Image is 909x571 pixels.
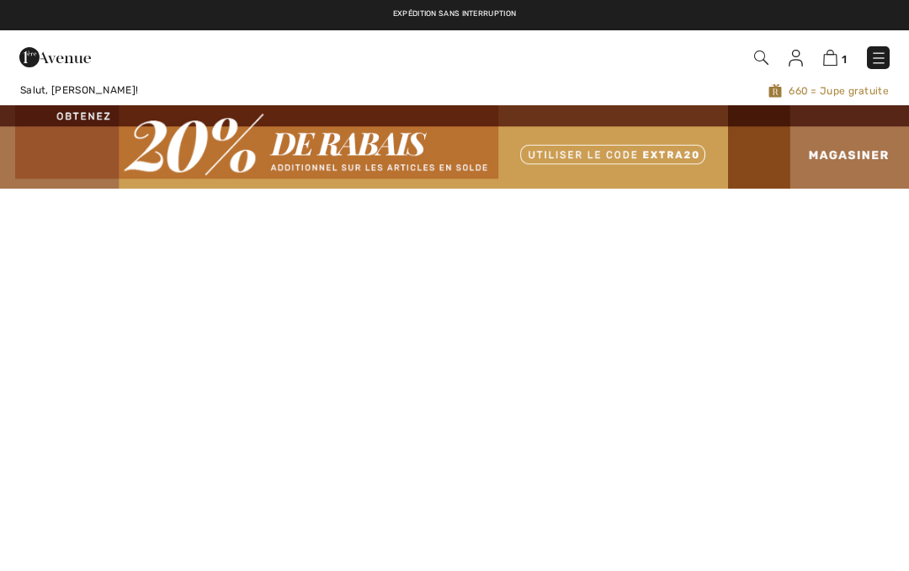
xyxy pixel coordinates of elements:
[842,53,847,66] span: 1
[823,50,837,66] img: Panier d'achat
[20,84,138,96] span: Salut, [PERSON_NAME]!
[754,51,768,65] img: Recherche
[7,83,902,99] a: Salut, [PERSON_NAME]!660 = Jupe gratuite
[19,48,91,64] a: 1ère Avenue
[789,50,803,67] img: Mes infos
[19,40,91,74] img: 1ère Avenue
[823,47,847,67] a: 1
[768,83,782,99] img: Avenue Rewards
[870,50,887,67] img: Menu
[390,83,889,99] span: 660 = Jupe gratuite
